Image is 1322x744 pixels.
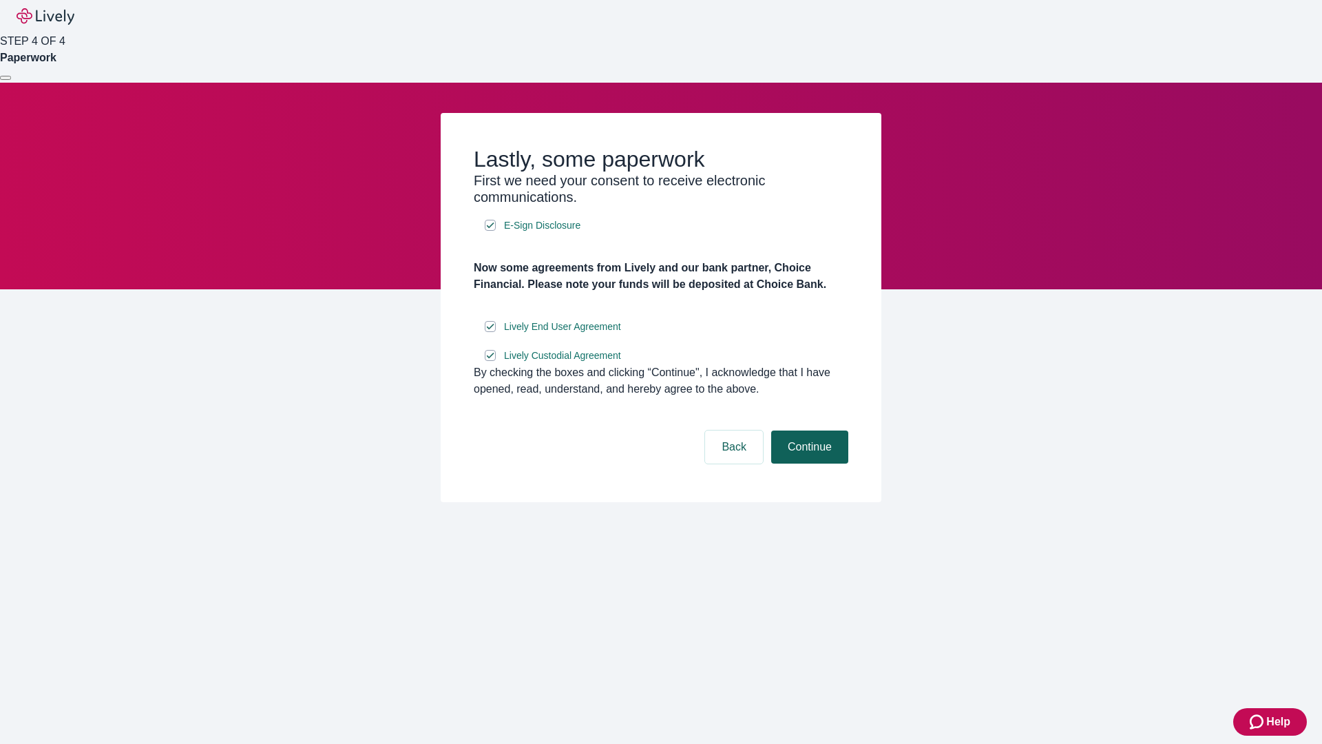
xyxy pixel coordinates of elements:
div: By checking the boxes and clicking “Continue", I acknowledge that I have opened, read, understand... [474,364,848,397]
span: Lively Custodial Agreement [504,349,621,363]
span: Lively End User Agreement [504,320,621,334]
span: E-Sign Disclosure [504,218,580,233]
h3: First we need your consent to receive electronic communications. [474,172,848,205]
a: e-sign disclosure document [501,318,624,335]
a: e-sign disclosure document [501,217,583,234]
button: Continue [771,431,848,464]
span: Help [1266,714,1290,730]
svg: Zendesk support icon [1250,714,1266,730]
h2: Lastly, some paperwork [474,146,848,172]
button: Zendesk support iconHelp [1233,708,1307,736]
h4: Now some agreements from Lively and our bank partner, Choice Financial. Please note your funds wi... [474,260,848,293]
img: Lively [17,8,74,25]
button: Back [705,431,763,464]
a: e-sign disclosure document [501,347,624,364]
